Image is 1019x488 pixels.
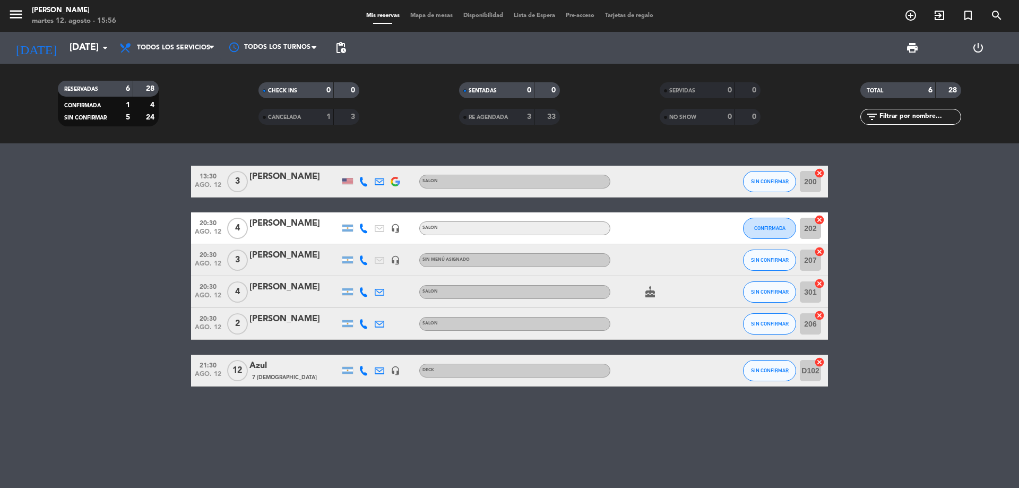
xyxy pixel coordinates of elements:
strong: 24 [146,114,157,121]
div: Azul [249,359,340,373]
span: 13:30 [195,169,221,182]
span: 20:30 [195,248,221,260]
span: pending_actions [334,41,347,54]
span: SIN CONFIRMAR [751,367,789,373]
strong: 28 [146,85,157,92]
button: SIN CONFIRMAR [743,360,796,381]
span: SIN CONFIRMAR [751,289,789,295]
div: [PERSON_NAME] [32,5,116,16]
span: 4 [227,281,248,303]
span: 12 [227,360,248,381]
span: Pre-acceso [560,13,600,19]
i: add_circle_outline [904,9,917,22]
span: RESERVADAS [64,87,98,92]
strong: 4 [150,101,157,109]
span: ago. 12 [195,260,221,272]
i: cancel [814,246,825,257]
strong: 0 [728,87,732,94]
span: SALON [422,289,438,294]
input: Filtrar por nombre... [878,111,961,123]
div: [PERSON_NAME] [249,170,340,184]
div: martes 12. agosto - 15:56 [32,16,116,27]
strong: 0 [752,113,758,121]
span: ago. 12 [195,324,221,336]
i: power_settings_new [972,41,985,54]
span: Tarjetas de regalo [600,13,659,19]
i: filter_list [866,110,878,123]
strong: 0 [551,87,558,94]
div: [PERSON_NAME] [249,280,340,294]
i: cancel [814,310,825,321]
span: SENTADAS [469,88,497,93]
span: Mapa de mesas [405,13,458,19]
span: CONFIRMADA [754,225,785,231]
i: headset_mic [391,255,400,265]
div: [PERSON_NAME] [249,217,340,230]
i: headset_mic [391,366,400,375]
span: SIN CONFIRMAR [751,321,789,327]
span: 20:30 [195,216,221,228]
strong: 0 [326,87,331,94]
i: cancel [814,168,825,178]
strong: 1 [126,101,130,109]
strong: 3 [527,113,531,121]
i: cancel [814,357,825,367]
strong: 0 [728,113,732,121]
div: [PERSON_NAME] [249,249,340,262]
strong: 6 [928,87,932,94]
img: google-logo.png [391,177,400,186]
span: SALON [422,179,438,183]
span: NO SHOW [669,115,696,120]
span: 3 [227,171,248,192]
span: 3 [227,250,248,271]
i: turned_in_not [962,9,974,22]
span: 20:30 [195,280,221,292]
span: 4 [227,218,248,239]
i: arrow_drop_down [99,41,111,54]
i: menu [8,6,24,22]
span: Mis reservas [361,13,405,19]
button: SIN CONFIRMAR [743,313,796,335]
strong: 0 [351,87,357,94]
i: cancel [814,278,825,289]
span: DECK [422,368,434,372]
strong: 28 [948,87,959,94]
span: CANCELADA [268,115,301,120]
span: ago. 12 [195,182,221,194]
i: search [990,9,1003,22]
span: Lista de Espera [508,13,560,19]
span: SERVIDAS [669,88,695,93]
span: ago. 12 [195,228,221,241]
span: 21:30 [195,358,221,371]
span: 20:30 [195,312,221,324]
span: Sin menú asignado [422,258,470,262]
div: LOG OUT [945,32,1011,64]
span: CHECK INS [268,88,297,93]
span: 7 [DEMOGRAPHIC_DATA] [252,373,317,382]
span: SALON [422,321,438,326]
strong: 3 [351,113,357,121]
i: headset_mic [391,224,400,233]
span: 2 [227,313,248,335]
span: TOTAL [867,88,883,93]
button: CONFIRMADA [743,218,796,239]
div: [PERSON_NAME] [249,312,340,326]
button: SIN CONFIRMAR [743,250,796,271]
span: SIN CONFIRMAR [64,115,107,121]
span: print [906,41,919,54]
span: SIN CONFIRMAR [751,178,789,184]
span: ago. 12 [195,292,221,304]
span: RE AGENDADA [469,115,508,120]
i: cancel [814,215,825,225]
span: SALON [422,226,438,230]
strong: 0 [752,87,758,94]
i: exit_to_app [933,9,946,22]
span: SIN CONFIRMAR [751,257,789,263]
strong: 1 [326,113,331,121]
span: CONFIRMADA [64,103,101,108]
span: ago. 12 [195,371,221,383]
strong: 6 [126,85,130,92]
button: SIN CONFIRMAR [743,171,796,192]
strong: 5 [126,114,130,121]
button: SIN CONFIRMAR [743,281,796,303]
